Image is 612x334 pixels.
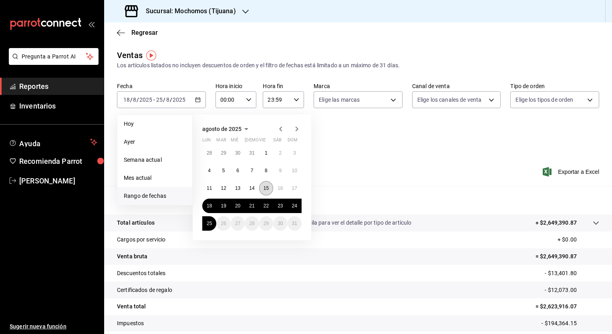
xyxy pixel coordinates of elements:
button: 25 de agosto de 2025 [202,216,216,231]
input: ---- [139,97,153,103]
p: Da clic en la fila para ver el detalle por tipo de artículo [279,219,412,227]
p: Resumen [117,195,599,205]
abbr: 16 de agosto de 2025 [278,185,283,191]
abbr: miércoles [231,137,238,146]
abbr: 26 de agosto de 2025 [221,221,226,226]
p: Descuentos totales [117,269,165,278]
button: Pregunta a Parrot AI [9,48,99,65]
span: / [137,97,139,103]
abbr: 29 de julio de 2025 [221,150,226,156]
button: 15 de agosto de 2025 [259,181,273,195]
label: Hora fin [263,83,304,89]
abbr: viernes [259,137,266,146]
button: 5 de agosto de 2025 [216,163,230,178]
span: Reportes [19,81,97,92]
p: Total artículos [117,219,155,227]
abbr: jueves [245,137,292,146]
abbr: 25 de agosto de 2025 [207,221,212,226]
p: - $13,401.80 [545,269,599,278]
span: Ayuda [19,137,87,147]
span: / [130,97,133,103]
abbr: 10 de agosto de 2025 [292,168,297,173]
input: -- [123,97,130,103]
p: Venta total [117,302,146,311]
abbr: 13 de agosto de 2025 [235,185,240,191]
abbr: 29 de agosto de 2025 [264,221,269,226]
span: Elige los tipos de orden [515,96,573,104]
p: + $2,649,390.87 [535,219,577,227]
button: 21 de agosto de 2025 [245,199,259,213]
button: 13 de agosto de 2025 [231,181,245,195]
div: Los artículos listados no incluyen descuentos de orden y el filtro de fechas está limitado a un m... [117,61,599,70]
button: 22 de agosto de 2025 [259,199,273,213]
img: Tooltip marker [146,50,156,60]
button: 6 de agosto de 2025 [231,163,245,178]
p: - $12,073.00 [545,286,599,294]
button: 18 de agosto de 2025 [202,199,216,213]
abbr: 31 de julio de 2025 [249,150,254,156]
button: 28 de julio de 2025 [202,146,216,160]
span: / [170,97,172,103]
abbr: 27 de agosto de 2025 [235,221,240,226]
span: Semana actual [124,156,186,164]
abbr: 5 de agosto de 2025 [222,168,225,173]
a: Pregunta a Parrot AI [6,58,99,66]
abbr: 6 de agosto de 2025 [236,168,239,173]
button: 31 de agosto de 2025 [288,216,302,231]
abbr: 11 de agosto de 2025 [207,185,212,191]
button: 19 de agosto de 2025 [216,199,230,213]
abbr: 20 de agosto de 2025 [235,203,240,209]
button: 14 de agosto de 2025 [245,181,259,195]
label: Canal de venta [412,83,501,89]
button: 30 de julio de 2025 [231,146,245,160]
button: Regresar [117,29,158,36]
span: Mes actual [124,174,186,182]
button: 30 de agosto de 2025 [273,216,287,231]
p: - $194,364.15 [542,319,599,328]
button: 27 de agosto de 2025 [231,216,245,231]
button: agosto de 2025 [202,124,251,134]
button: 3 de agosto de 2025 [288,146,302,160]
abbr: 2 de agosto de 2025 [279,150,282,156]
button: 28 de agosto de 2025 [245,216,259,231]
button: 20 de agosto de 2025 [231,199,245,213]
div: Ventas [117,49,143,61]
button: 16 de agosto de 2025 [273,181,287,195]
h3: Sucursal: Mochomos (Tijuana) [139,6,236,16]
button: 24 de agosto de 2025 [288,199,302,213]
button: 4 de agosto de 2025 [202,163,216,178]
abbr: lunes [202,137,211,146]
span: [PERSON_NAME] [19,175,97,186]
p: Impuestos [117,319,144,328]
span: / [163,97,165,103]
button: 7 de agosto de 2025 [245,163,259,178]
button: 10 de agosto de 2025 [288,163,302,178]
p: = $2,649,390.87 [535,252,599,261]
button: 11 de agosto de 2025 [202,181,216,195]
abbr: martes [216,137,226,146]
input: -- [166,97,170,103]
abbr: 17 de agosto de 2025 [292,185,297,191]
abbr: domingo [288,137,298,146]
abbr: 28 de julio de 2025 [207,150,212,156]
button: 29 de julio de 2025 [216,146,230,160]
abbr: 12 de agosto de 2025 [221,185,226,191]
span: Ayer [124,138,186,146]
label: Hora inicio [215,83,257,89]
abbr: 31 de agosto de 2025 [292,221,297,226]
span: Hoy [124,120,186,128]
span: Recomienda Parrot [19,156,97,167]
span: Regresar [131,29,158,36]
span: Elige los canales de venta [417,96,481,104]
abbr: 22 de agosto de 2025 [264,203,269,209]
button: open_drawer_menu [88,21,95,27]
p: Cargos por servicio [117,235,166,244]
input: ---- [172,97,186,103]
button: 9 de agosto de 2025 [273,163,287,178]
button: 12 de agosto de 2025 [216,181,230,195]
abbr: 30 de agosto de 2025 [278,221,283,226]
span: - [153,97,155,103]
input: -- [156,97,163,103]
abbr: 9 de agosto de 2025 [279,168,282,173]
